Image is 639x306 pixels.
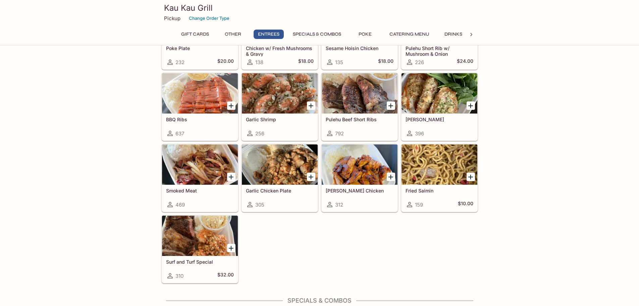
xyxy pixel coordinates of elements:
[166,117,234,122] h5: BBQ Ribs
[387,101,395,110] button: Add Pulehu Beef Short Ribs
[386,30,433,39] button: Catering Menu
[255,59,263,65] span: 138
[378,58,393,66] h5: $18.00
[162,215,238,283] a: Surf and Turf Special310$32.00
[246,188,314,193] h5: Garlic Chicken Plate
[166,45,234,51] h5: Poke Plate
[175,130,184,137] span: 637
[326,188,393,193] h5: [PERSON_NAME] Chicken
[406,45,473,56] h5: Pulehu Short Rib w/ Mushroom & Onion
[242,144,318,212] a: Garlic Chicken Plate305
[255,202,264,208] span: 305
[401,144,478,212] a: Fried Saimin159$10.00
[350,30,380,39] button: Poke
[467,173,475,181] button: Add Fried Saimin
[162,216,238,256] div: Surf and Turf Special
[162,144,238,212] a: Smoked Meat469
[321,144,398,212] a: [PERSON_NAME] Chicken312
[321,73,398,141] a: Pulehu Beef Short Ribs792
[227,244,235,252] button: Add Surf and Turf Special
[162,73,238,141] a: BBQ Ribs637
[255,130,264,137] span: 256
[217,58,234,66] h5: $20.00
[166,259,234,265] h5: Surf and Turf Special
[406,117,473,122] h5: [PERSON_NAME]
[217,272,234,280] h5: $32.00
[307,173,315,181] button: Add Garlic Chicken Plate
[415,130,424,137] span: 396
[164,15,180,21] p: Pickup
[415,202,423,208] span: 159
[164,3,475,13] h3: Kau Kau Grill
[335,130,344,137] span: 792
[467,101,475,110] button: Add Garlic Ahi
[458,201,473,209] h5: $10.00
[175,273,183,279] span: 310
[322,73,397,114] div: Pulehu Beef Short Ribs
[415,59,424,65] span: 226
[162,144,238,185] div: Smoked Meat
[242,144,318,185] div: Garlic Chicken Plate
[307,101,315,110] button: Add Garlic Shrimp
[242,73,318,141] a: Garlic Shrimp256
[175,59,184,65] span: 232
[406,188,473,193] h5: Fried Saimin
[402,73,477,114] div: Garlic Ahi
[326,45,393,51] h5: Sesame Hoisin Chicken
[387,173,395,181] button: Add Teri Chicken
[177,30,213,39] button: Gift Cards
[402,144,477,185] div: Fried Saimin
[227,173,235,181] button: Add Smoked Meat
[298,58,314,66] h5: $18.00
[246,45,314,56] h5: Chicken w/ Fresh Mushrooms & Gravy
[457,58,473,66] h5: $24.00
[175,202,185,208] span: 469
[254,30,284,39] button: Entrees
[218,30,248,39] button: Other
[186,13,232,24] button: Change Order Type
[438,30,469,39] button: Drinks
[322,144,397,185] div: Teri Chicken
[335,59,343,65] span: 135
[162,73,238,114] div: BBQ Ribs
[246,117,314,122] h5: Garlic Shrimp
[161,297,478,304] h4: Specials & Combos
[242,73,318,114] div: Garlic Shrimp
[335,202,343,208] span: 312
[401,73,478,141] a: [PERSON_NAME]396
[166,188,234,193] h5: Smoked Meat
[227,101,235,110] button: Add BBQ Ribs
[326,117,393,122] h5: Pulehu Beef Short Ribs
[289,30,345,39] button: Specials & Combos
